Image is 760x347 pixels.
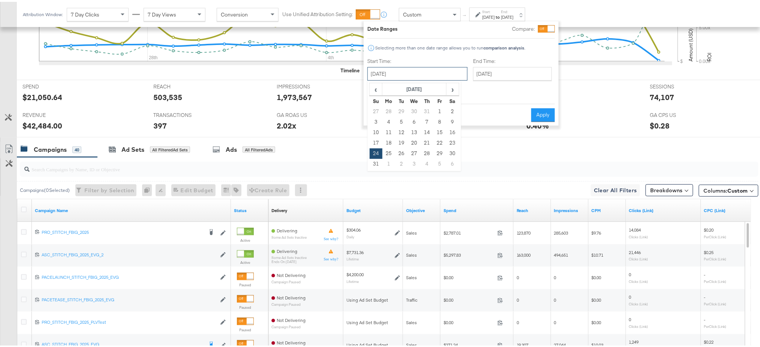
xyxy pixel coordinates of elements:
[728,185,748,192] span: Custom
[517,228,531,234] span: 123,870
[346,296,400,302] div: Using Ad Set Budget
[433,157,446,168] td: 5
[704,233,727,237] sub: Per Click (Link)
[408,94,421,105] th: We
[444,341,495,346] span: $271.24
[594,184,637,193] span: Clear All Filters
[421,115,433,126] td: 7
[484,43,525,49] strong: comparison analysis
[346,341,400,347] div: Using Ad Set Budget
[704,278,727,282] sub: Per Click (Link)
[20,185,70,192] div: Campaigns ( 0 Selected)
[473,56,555,63] label: End Time:
[433,105,446,115] td: 1
[483,12,495,18] div: [DATE]
[403,9,421,16] span: Custom
[153,110,210,117] span: TRANSACTIONS
[406,341,417,346] span: Sales
[629,293,631,298] span: 0
[408,105,421,115] td: 30
[271,254,307,258] sub: Some Ad Sets Inactive
[42,250,216,257] a: ASC_STITCH_FBIG_2025_EVG_2
[406,228,417,234] span: Sales
[406,251,417,256] span: Sales
[444,228,495,234] span: $2,787.01
[483,7,495,12] label: Start:
[433,126,446,136] td: 15
[370,126,382,136] td: 10
[42,318,216,324] a: PRO_STITCH_FBIG_2025_PLVTest
[346,248,364,254] div: $7,731.36
[531,106,555,120] button: Apply
[395,157,408,168] td: 2
[346,318,400,324] div: Using Ad Set Budget
[72,145,81,151] div: 40
[444,318,495,324] span: $0.00
[421,136,433,147] td: 21
[346,278,359,282] sub: Lifetime
[501,12,514,18] div: [DATE]
[433,136,446,147] td: 22
[142,182,156,194] div: 0
[433,115,446,126] td: 8
[382,105,395,115] td: 28
[35,206,228,212] a: Your campaign name.
[650,118,670,129] div: $0.28
[271,323,306,328] sub: Campaign Paused
[629,225,641,231] span: 14,084
[446,147,459,157] td: 30
[495,12,501,18] strong: to
[408,157,421,168] td: 3
[699,183,759,195] button: Columns:Custom
[382,81,447,94] th: [DATE]
[629,323,648,327] sub: Clicks (Link)
[421,147,433,157] td: 28
[22,81,79,88] span: SPEND
[554,251,568,256] span: 494,651
[277,118,296,129] div: 2.02x
[704,315,706,321] span: -
[444,251,495,256] span: $5,297.83
[433,94,446,105] th: Fr
[271,278,306,283] sub: Campaign Paused
[370,136,382,147] td: 17
[395,147,408,157] td: 26
[34,144,67,152] div: Campaigns
[370,105,382,115] td: 27
[221,9,248,16] span: Conversion
[42,227,203,233] div: PRO_STITCH_FBIG_2025
[382,147,395,157] td: 25
[592,318,601,324] span: $0.00
[382,94,395,105] th: Mo
[153,90,182,101] div: 503,535
[375,43,526,49] div: Selecting more than one date range allows you to run .
[446,157,459,168] td: 6
[554,341,566,346] span: 27,044
[517,318,519,324] span: 0
[406,206,438,212] a: Your campaign's objective.
[406,296,417,301] span: Traffic
[704,255,727,260] sub: Per Click (Link)
[447,82,459,93] span: ›
[446,94,459,105] th: Sa
[382,115,395,126] td: 4
[382,157,395,168] td: 1
[153,118,167,129] div: 397
[148,9,176,16] span: 7 Day Views
[704,225,714,231] span: $0.20
[650,81,706,88] span: SESSIONS
[444,296,495,301] span: $0.00
[517,341,529,346] span: 19,307
[512,24,535,31] label: Compare:
[277,316,306,322] span: Not Delivering
[237,281,254,286] label: Paused
[370,147,382,157] td: 24
[554,318,556,324] span: 0
[646,182,693,194] button: Breakdowns
[592,296,601,301] span: $0.00
[42,273,216,279] div: PACELAUNCH_STITCH_FBIG_2025_EVG
[629,233,648,237] sub: Clicks (Link)
[121,144,144,152] div: Ad Sets
[271,301,306,305] sub: Campaign Paused
[501,7,514,12] label: End:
